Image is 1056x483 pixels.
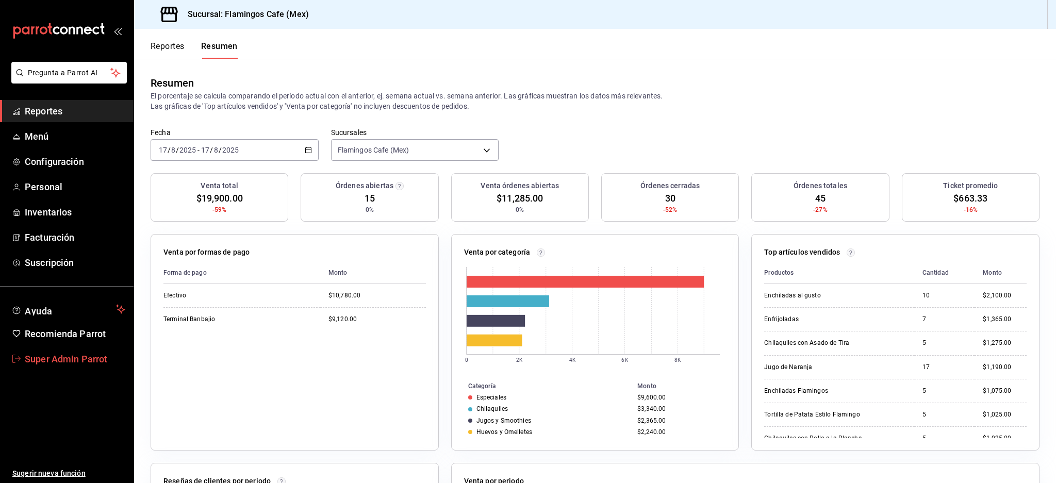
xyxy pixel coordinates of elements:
[983,315,1027,324] div: $1,365.00
[922,434,966,443] div: 5
[201,41,238,59] button: Resumen
[25,352,125,366] span: Super Admin Parrot
[476,428,532,436] div: Huevos y Omelletes
[222,146,239,154] input: ----
[212,205,227,214] span: -59%
[163,291,267,300] div: Efectivo
[151,75,194,91] div: Resumen
[516,205,524,214] span: 0%
[25,104,125,118] span: Reportes
[179,146,196,154] input: ----
[481,180,559,191] h3: Venta órdenes abiertas
[665,191,675,205] span: 30
[943,180,998,191] h3: Ticket promedio
[975,262,1027,284] th: Monto
[983,339,1027,347] div: $1,275.00
[210,146,213,154] span: /
[983,410,1027,419] div: $1,025.00
[983,387,1027,395] div: $1,075.00
[168,146,171,154] span: /
[151,41,238,59] div: navigation tabs
[163,247,250,258] p: Venta por formas de pago
[151,41,185,59] button: Reportes
[7,75,127,86] a: Pregunta a Parrot AI
[151,129,319,136] label: Fecha
[922,387,966,395] div: 5
[158,146,168,154] input: --
[764,291,867,300] div: Enchiladas al gusto
[11,62,127,84] button: Pregunta a Parrot AI
[922,339,966,347] div: 5
[201,180,238,191] h3: Venta total
[764,387,867,395] div: Enchiladas Flamingos
[764,262,914,284] th: Productos
[764,434,867,443] div: Chilaquiles con Pollo a la Plancha
[983,291,1027,300] div: $2,100.00
[465,357,468,363] text: 0
[365,191,375,205] span: 15
[516,357,523,363] text: 2K
[922,410,966,419] div: 5
[637,405,722,412] div: $3,340.00
[151,91,1039,111] p: El porcentaje se calcula comparando el período actual con el anterior, ej. semana actual vs. sema...
[336,180,393,191] h3: Órdenes abiertas
[953,191,987,205] span: $663.33
[476,417,531,424] div: Jugos y Smoothies
[163,315,267,324] div: Terminal Banbajio
[338,145,409,155] span: Flamingos Cafe (Mex)
[983,363,1027,372] div: $1,190.00
[25,205,125,219] span: Inventarios
[25,155,125,169] span: Configuración
[219,146,222,154] span: /
[366,205,374,214] span: 0%
[331,129,499,136] label: Sucursales
[675,357,682,363] text: 8K
[201,146,210,154] input: --
[815,191,826,205] span: 45
[633,380,738,392] th: Monto
[25,327,125,341] span: Recomienda Parrot
[922,291,966,300] div: 10
[176,146,179,154] span: /
[569,357,576,363] text: 4K
[179,8,309,21] h3: Sucursal: Flamingos Cafe (Mex)
[622,357,629,363] text: 6K
[764,339,867,347] div: Chilaquiles con Asado de Tira
[922,315,966,324] div: 7
[764,363,867,372] div: Jugo de Naranja
[476,405,508,412] div: Chilaquiles
[25,303,112,315] span: Ayuda
[12,468,125,479] span: Sugerir nueva función
[637,417,722,424] div: $2,365.00
[813,205,828,214] span: -27%
[497,191,543,205] span: $11,285.00
[25,230,125,244] span: Facturación
[452,380,634,392] th: Categoría
[196,191,243,205] span: $19,900.00
[914,262,975,284] th: Cantidad
[328,315,426,324] div: $9,120.00
[197,146,200,154] span: -
[983,434,1027,443] div: $1,025.00
[464,247,531,258] p: Venta por categoría
[663,205,678,214] span: -52%
[764,315,867,324] div: Enfrijoladas
[637,394,722,401] div: $9,600.00
[964,205,978,214] span: -16%
[213,146,219,154] input: --
[640,180,700,191] h3: Órdenes cerradas
[113,27,122,35] button: open_drawer_menu
[476,394,506,401] div: Especiales
[25,129,125,143] span: Menú
[25,180,125,194] span: Personal
[637,428,722,436] div: $2,240.00
[794,180,847,191] h3: Órdenes totales
[28,68,111,78] span: Pregunta a Parrot AI
[922,363,966,372] div: 17
[171,146,176,154] input: --
[163,262,320,284] th: Forma de pago
[328,291,426,300] div: $10,780.00
[25,256,125,270] span: Suscripción
[764,247,840,258] p: Top artículos vendidos
[764,410,867,419] div: Tortilla de Patata Estilo Flamingo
